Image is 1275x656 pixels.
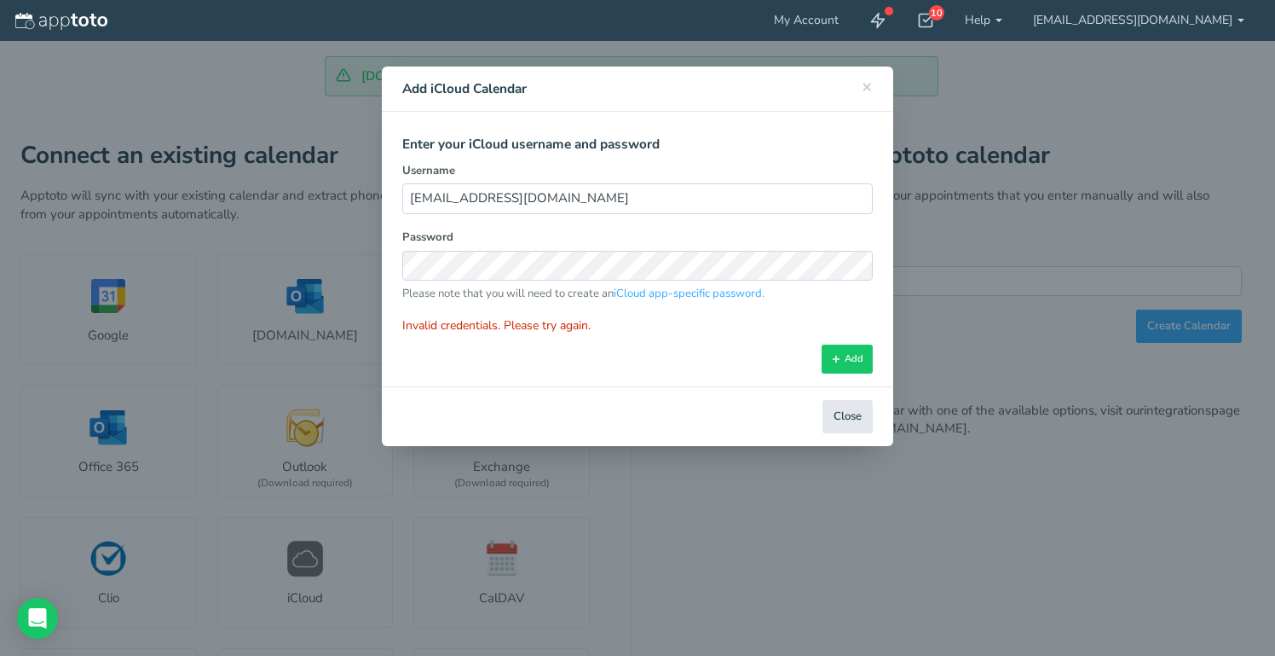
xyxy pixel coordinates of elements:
a: iCloud app-specific password. [614,286,764,301]
label: Password [402,229,873,246]
h2: Enter your iCloud username and password [402,137,873,152]
p: Please note that you will need to create an [402,286,873,302]
label: Username [402,163,873,179]
p: Invalid credentials. Please try again. [402,317,873,334]
span: × [862,74,873,98]
button: Close [822,400,873,433]
div: Open Intercom Messenger [17,598,58,639]
button: Add [822,345,873,374]
h4: Add iCloud Calendar [402,79,873,98]
input: Enter iCloud Username or Email Address [402,183,873,213]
